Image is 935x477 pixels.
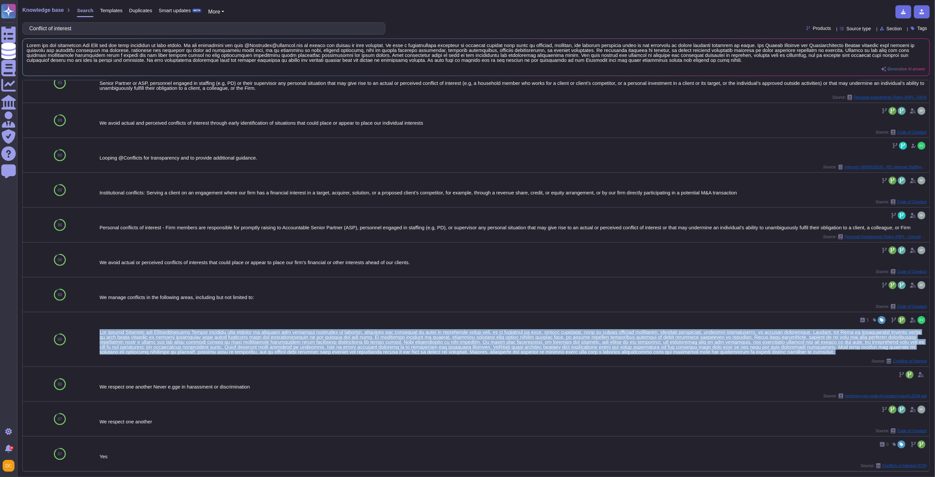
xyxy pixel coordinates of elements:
[845,235,927,239] span: Personal Investments Policy (PIP) - Consolidated Guidebook
[58,188,62,192] span: 89
[918,212,925,219] img: user
[918,107,925,115] img: user
[887,26,902,31] span: Section
[100,120,927,125] div: We avoid actual and perceived conflicts of interest through early identification of situations th...
[129,8,152,13] span: Duplicates
[876,428,927,434] span: Source:
[918,281,925,289] img: user
[918,246,925,254] img: user
[208,9,220,14] span: More
[823,393,927,399] span: Source:
[893,359,927,363] span: Conflicts of Interest
[917,26,927,31] span: Tags
[867,318,869,322] span: 5
[872,359,927,364] span: Source:
[58,81,62,85] span: 89
[813,26,831,31] span: Products
[876,130,927,135] span: Source:
[918,406,925,414] img: user
[10,446,13,450] div: 9+
[100,260,927,265] div: We avoid actual or perceived conflicts of interests that could place or appear to place our firm’...
[918,177,925,185] img: user
[159,8,191,13] span: Smart updates
[882,464,927,468] span: Conflicts of Interest (COI)
[58,258,62,262] span: 88
[897,270,927,274] span: Code of Conduct
[897,130,927,134] span: Code of Conduct
[823,234,927,239] span: Source:
[100,454,927,459] div: Yes
[58,452,62,456] span: 87
[192,9,202,13] div: BETA
[854,95,927,99] span: Personal Investments Policy (PIP) - FAQs
[897,305,927,309] span: Code of Conduct
[897,429,927,433] span: Code of Conduct
[897,200,927,204] span: Code of Conduct
[58,153,62,157] span: 89
[58,382,62,386] span: 88
[3,460,14,472] img: user
[58,293,62,297] span: 88
[861,463,927,468] span: Source:
[58,118,62,122] span: 89
[823,164,927,170] span: Source:
[100,225,927,230] div: Personal conflicts of interest - Firm members are responsible for promptly raising to Accountable...
[100,190,927,195] div: Institutional conflicts: Serving a client on an engagement where our firm has a financial interes...
[100,8,122,13] span: Templates
[208,8,224,16] button: More
[58,223,62,227] span: 88
[1,459,19,473] button: user
[100,419,927,424] div: We respect one another
[886,442,889,446] span: 0
[58,417,62,421] span: 87
[100,384,927,389] div: We respect one another Never e.gge in harassment or discrimination
[100,330,927,354] div: Lor Ipsumd Sitametc adi Elitseddoeiusmo Tempor incididu utla etdolor ma aliquaen adm veniamqui no...
[918,316,925,324] img: user
[27,43,925,63] span: Lorem ips dol sitametcon Adi Elit sed doe temp incididun ut labo etdolo. Ma ali enimadmini ven qu...
[77,8,93,13] span: Search
[876,269,927,274] span: Source:
[876,304,927,309] span: Source:
[832,95,927,100] span: Source:
[26,23,378,34] input: Search a question or template...
[845,165,927,169] span: Internal / 0000019105 - RE: Internal Staffing Confirmation - HOUS-458-5171
[100,81,927,90] div: Senior Partner or ASP, personnel engaged in staffing (e.g, PD) or their supervisor any personal s...
[918,142,925,150] img: user
[100,155,927,160] div: Looping @Conflicts for transparency and to provide additional guidance.
[847,26,871,31] span: Source type
[845,394,927,398] span: mckinsey-our-code-of-conduct-march-2024.pdf
[58,338,62,341] span: 88
[22,8,64,13] span: Knowledge base
[100,295,927,300] div: We manage conflicts in the following areas, including but not limited to:
[888,67,925,71] span: Generative AI answer
[876,199,927,205] span: Source:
